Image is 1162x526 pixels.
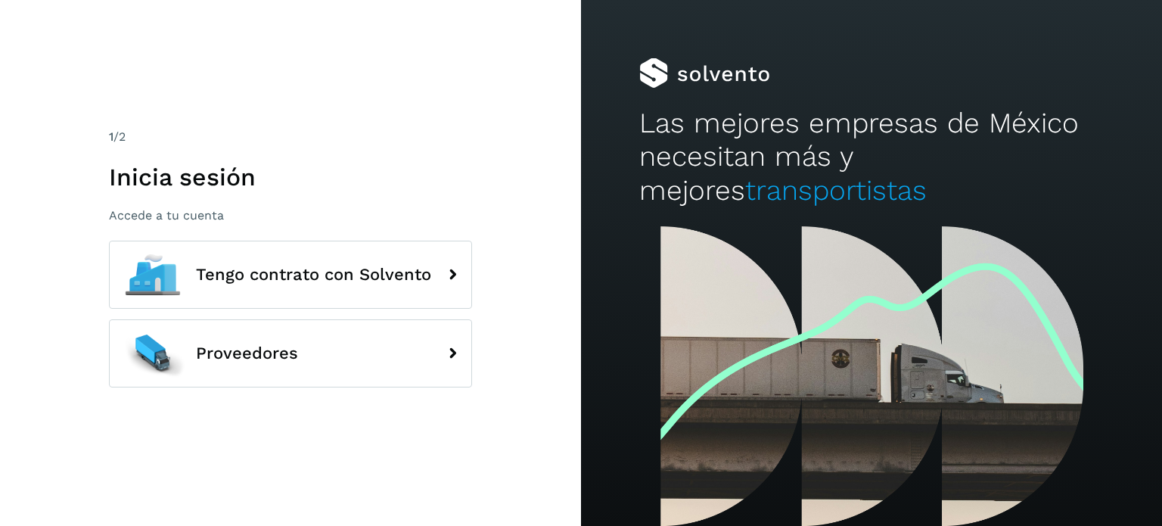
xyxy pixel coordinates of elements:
[109,241,472,309] button: Tengo contrato con Solvento
[196,344,298,363] span: Proveedores
[109,208,472,223] p: Accede a tu cuenta
[109,319,472,387] button: Proveedores
[196,266,431,284] span: Tengo contrato con Solvento
[109,129,113,144] span: 1
[109,128,472,146] div: /2
[639,107,1104,207] h2: Las mejores empresas de México necesitan más y mejores
[745,174,927,207] span: transportistas
[109,163,472,191] h1: Inicia sesión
